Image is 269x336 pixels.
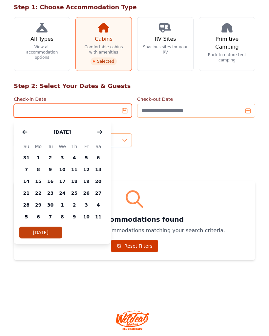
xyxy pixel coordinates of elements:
span: 6 [32,217,45,229]
span: Fr [80,148,93,156]
span: 3 [56,158,69,169]
span: 3 [80,205,93,217]
button: [DATE] [47,131,77,145]
span: 18 [68,181,80,193]
span: 5 [80,158,93,169]
span: 19 [80,181,93,193]
span: 16 [44,181,56,193]
span: 10 [56,169,69,181]
span: 21 [20,193,32,205]
span: 10 [80,217,93,229]
a: Reset Filters [111,246,158,258]
span: 26 [80,193,93,205]
span: 1 [32,158,45,169]
h2: Step 2: Select Your Dates & Guests [14,87,255,97]
span: Mo [32,148,45,156]
span: 9 [68,217,80,229]
span: 30 [44,205,56,217]
span: 24 [56,193,69,205]
span: 9 [44,169,56,181]
span: 20 [92,181,104,193]
span: 25 [68,193,80,205]
label: Check-out Date [137,102,255,108]
span: 17 [56,181,69,193]
button: [DATE] [19,233,62,244]
a: Primitive Camping Back to nature tent camping [199,23,255,77]
h3: No accommodations found [22,221,247,230]
span: 8 [56,217,69,229]
p: Comfortable cabins with amenities [81,50,126,61]
span: 28 [20,205,32,217]
span: 2 [68,205,80,217]
h3: All Types [31,41,53,49]
a: RV Sites Spacious sites for your RV [137,23,194,77]
span: 6 [92,158,104,169]
span: 8 [32,169,45,181]
p: Back to nature tent camping [204,58,250,69]
a: All Types View all accommodation options [14,23,70,77]
span: 31 [20,158,32,169]
span: 5 [20,217,32,229]
span: 12 [80,169,93,181]
span: 14 [20,181,32,193]
h3: Primitive Camping [204,41,250,57]
h2: Step 1: Choose Accommodation Type [14,9,255,18]
span: We [56,148,69,156]
span: 4 [68,158,80,169]
span: 7 [44,217,56,229]
a: Cabins Comfortable cabins with amenities Selected [75,23,132,77]
span: 22 [32,193,45,205]
p: We couldn't find any accommodations matching your search criteria. [22,233,247,240]
span: 7 [20,169,32,181]
span: 4 [92,205,104,217]
span: Sa [92,148,104,156]
span: Th [68,148,80,156]
span: 27 [92,193,104,205]
h3: Cabins [95,41,113,49]
span: 1 [56,205,69,217]
p: Spacious sites for your RV [143,50,188,61]
span: Su [20,148,32,156]
span: 11 [68,169,80,181]
span: Tu [44,148,56,156]
p: View all accommodation options [19,50,65,66]
h3: RV Sites [155,41,176,49]
span: 11 [92,217,104,229]
span: 13 [92,169,104,181]
label: Check-in Date [14,102,132,108]
span: 29 [32,205,45,217]
span: Selected [91,63,117,71]
span: 15 [32,181,45,193]
span: 23 [44,193,56,205]
span: 2 [44,158,56,169]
